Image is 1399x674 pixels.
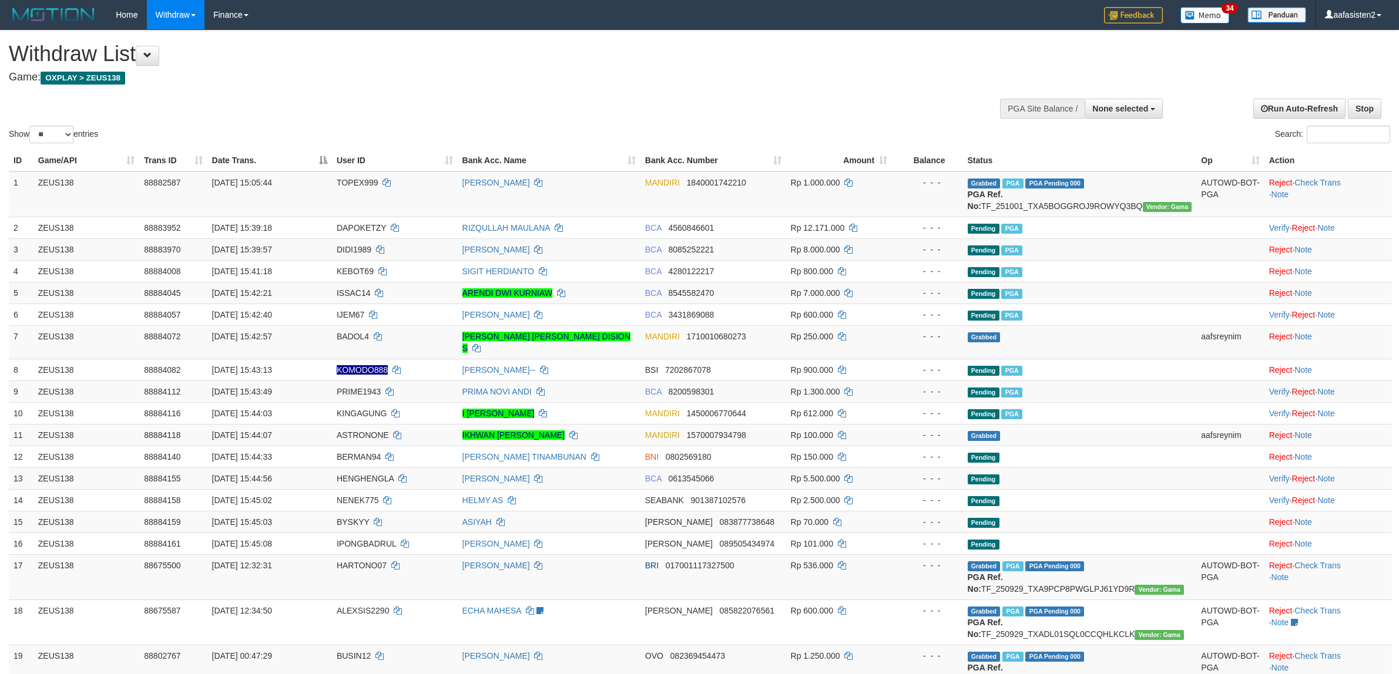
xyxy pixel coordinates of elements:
a: Check Trans [1294,561,1341,570]
span: 88884112 [144,387,180,396]
span: Pending [968,366,999,376]
td: · · [1264,467,1392,489]
span: ASTRONONE [337,430,389,440]
span: Copy 0613545066 to clipboard [668,474,714,483]
img: panduan.png [1247,7,1306,23]
span: Copy 0802569180 to clipboard [666,452,712,461]
span: Marked by aafpengsreynich [1001,245,1022,255]
span: BADOL4 [337,332,369,341]
div: - - - [897,494,958,506]
a: HELMY AS [462,496,504,505]
span: Rp 12.171.000 [791,223,845,232]
span: [DATE] 15:43:49 [212,387,272,396]
input: Search: [1307,126,1390,143]
td: ZEUS138 [33,217,139,238]
label: Search: [1275,126,1390,143]
td: 1 [9,171,33,217]
span: [DATE] 15:42:57 [212,332,272,341]
td: ZEUS138 [33,467,139,489]
span: 88884155 [144,474,180,483]
span: [DATE] 15:05:44 [212,178,272,187]
span: BYSKYY [337,517,370,527]
span: Marked by aafsolysreylen [1001,409,1022,419]
a: Reject [1269,452,1293,461]
td: 17 [9,554,33,599]
span: Grabbed [968,332,1001,342]
a: Verify [1269,474,1290,483]
a: Reject [1292,496,1316,505]
span: IPONGBADRUL [337,539,396,548]
td: AUTOWD-BOT-PGA [1196,171,1264,217]
span: Pending [968,311,999,321]
td: ZEUS138 [33,171,139,217]
span: [DATE] 15:45:03 [212,517,272,527]
span: KINGAGUNG [337,409,387,418]
td: 7 [9,325,33,359]
td: · [1264,424,1392,446]
a: Note [1294,332,1312,341]
td: · [1264,238,1392,260]
a: Note [1317,496,1335,505]
a: Reject [1269,267,1293,276]
td: ZEUS138 [33,511,139,533]
span: BCA [645,387,662,396]
div: - - - [897,560,958,571]
span: Rp 8.000.000 [791,245,840,254]
span: 88884158 [144,496,180,505]
td: ZEUS138 [33,489,139,511]
span: Rp 1.000.000 [791,178,840,187]
span: [DATE] 15:45:02 [212,496,272,505]
td: TF_250929_TXA9PCP8PWGLPJ61YD9R [963,554,1197,599]
td: ZEUS138 [33,359,139,380]
a: Verify [1269,409,1290,418]
span: Rp 600.000 [791,310,833,319]
div: - - - [897,473,958,484]
span: Pending [968,387,999,397]
label: Show entries [9,126,98,143]
a: [PERSON_NAME] [462,310,530,319]
a: Reject [1269,178,1293,187]
span: Grabbed [968,178,1001,188]
a: Reject [1269,288,1293,298]
td: ZEUS138 [33,446,139,467]
div: - - - [897,265,958,277]
span: [DATE] 15:41:18 [212,267,272,276]
th: Date Trans.: activate to sort column descending [207,150,332,171]
span: 88882587 [144,178,180,187]
td: · [1264,282,1392,304]
span: Copy 017001117327500 to clipboard [666,561,734,570]
span: ISSAC14 [337,288,371,298]
span: Copy 1710010680273 to clipboard [687,332,746,341]
td: ZEUS138 [33,424,139,446]
td: ZEUS138 [33,533,139,554]
td: ZEUS138 [33,282,139,304]
span: OXPLAY > ZEUS138 [41,72,125,85]
a: Reject [1269,539,1293,548]
a: [PERSON_NAME] [462,245,530,254]
span: [DATE] 15:44:03 [212,409,272,418]
span: BCA [645,267,662,276]
th: Amount: activate to sort column ascending [786,150,893,171]
span: Copy 1450006770644 to clipboard [687,409,746,418]
h1: Withdraw List [9,42,921,66]
span: [PERSON_NAME] [645,517,713,527]
button: None selected [1085,99,1163,119]
td: · · [1264,380,1392,402]
div: - - - [897,222,958,234]
span: [DATE] 15:43:13 [212,365,272,375]
span: Pending [968,453,999,463]
td: AUTOWD-BOT-PGA [1196,554,1264,599]
td: ZEUS138 [33,304,139,325]
td: · · [1264,171,1392,217]
span: Rp 101.000 [791,539,833,548]
span: Rp 900.000 [791,365,833,375]
a: Verify [1269,223,1290,232]
td: 15 [9,511,33,533]
td: ZEUS138 [33,380,139,402]
td: ZEUS138 [33,554,139,599]
span: BNI [645,452,659,461]
span: Pending [968,245,999,255]
span: Copy 8200598301 to clipboard [668,387,714,396]
span: Marked by aafsolysreylen [1001,366,1022,376]
a: [PERSON_NAME]-- [462,365,535,375]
